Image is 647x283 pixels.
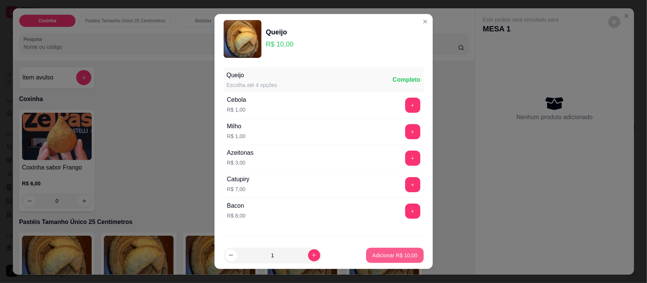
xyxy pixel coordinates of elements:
[366,248,423,263] button: Adicionar R$ 10,00
[227,148,254,157] div: Azeitonas
[372,252,417,259] p: Adicionar R$ 10,00
[227,185,250,193] p: R$ 7,00
[225,249,237,261] button: decrease-product-quantity
[227,201,246,210] div: Bacon
[393,75,421,84] div: Completo
[227,71,277,80] div: Queijo
[227,159,254,166] p: R$ 3,00
[405,98,420,113] button: add
[227,132,246,140] p: R$ 1,00
[266,27,294,37] div: Queijo
[227,122,246,131] div: Milho
[227,175,250,184] div: Catupiry
[405,204,420,219] button: add
[227,212,246,219] p: R$ 8,00
[224,20,262,58] img: product-image
[227,106,246,114] p: R$ 1,00
[405,124,420,139] button: add
[419,16,431,28] button: Close
[308,249,320,261] button: increase-product-quantity
[227,81,277,89] div: Escolha até 4 opções
[266,39,294,50] p: R$ 10,00
[405,177,420,192] button: add
[227,95,246,104] div: Cebola
[405,151,420,166] button: add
